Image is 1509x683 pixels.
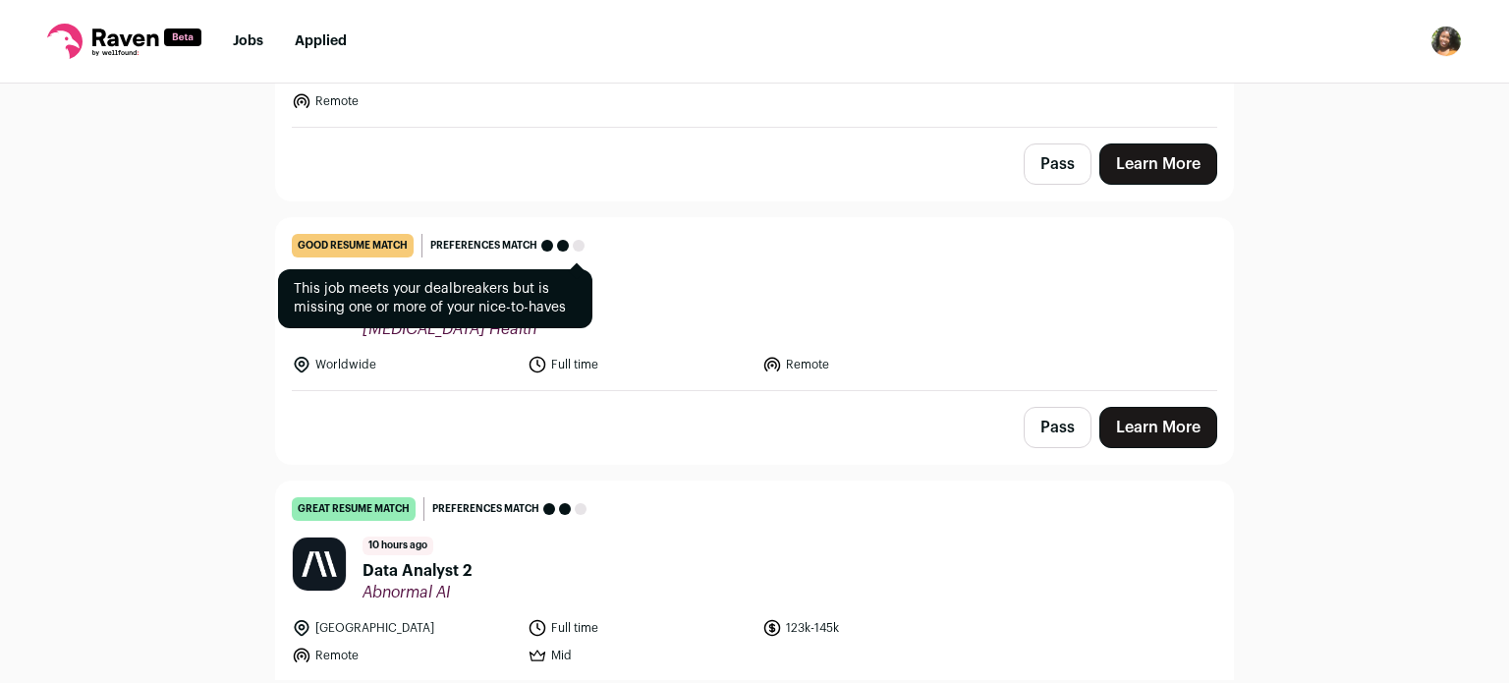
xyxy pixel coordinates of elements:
span: Abnormal AI [363,583,472,602]
div: good resume match [292,234,414,257]
div: great resume match [292,497,416,521]
img: 17173030-medium_jpg [1430,26,1462,57]
span: 10 hours ago [363,537,433,555]
li: [GEOGRAPHIC_DATA] [292,618,516,638]
button: Pass [1024,407,1091,448]
a: Learn More [1099,143,1217,185]
li: Mid [528,646,752,665]
span: Preferences match [432,499,539,519]
img: 0f1a2a9aff5192630dffd544b3ea169ecce73d2c13ecc6b4afa04661d59fa950.jpg [293,538,346,591]
li: Remote [762,355,986,374]
li: Remote [292,91,516,111]
li: Worldwide [292,355,516,374]
li: Remote [292,646,516,665]
span: Data Analyst 2 [363,559,472,583]
a: Learn More [1099,407,1217,448]
span: [MEDICAL_DATA] Health [363,319,536,339]
a: Applied [295,34,347,48]
li: 123k-145k [762,618,986,638]
a: great resume match Preferences match 10 hours ago Data Analyst 2 Abnormal AI [GEOGRAPHIC_DATA] Fu... [276,482,1233,681]
a: Jobs [233,34,263,48]
li: Full time [528,618,752,638]
button: Open dropdown [1430,26,1462,57]
a: good resume match Preferences match This job meets your dealbreakers but is missing one or more o... [276,218,1233,390]
div: This job meets your dealbreakers but is missing one or more of your nice-to-haves [278,269,592,328]
span: Preferences match [430,236,537,256]
li: Full time [528,355,752,374]
button: Pass [1024,143,1091,185]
